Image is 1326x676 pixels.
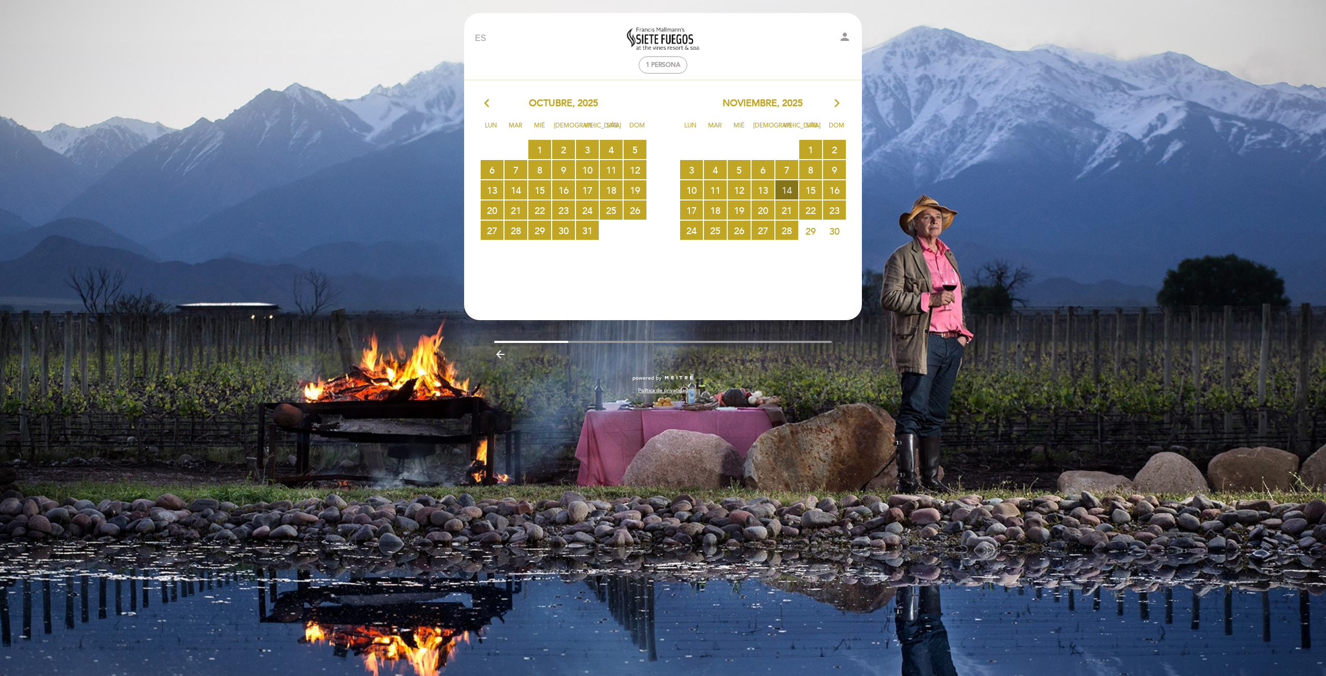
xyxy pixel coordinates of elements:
span: 4 [704,160,727,179]
a: Siete Fuegos Restaurant [598,24,728,53]
span: 24 [680,221,703,240]
span: Dom [627,120,647,139]
span: Mar [704,120,725,139]
span: 30 [552,221,575,240]
span: 25 [600,200,623,220]
span: 14 [775,180,798,199]
span: 1 persona [646,61,680,69]
span: 8 [528,160,551,179]
span: 26 [728,221,751,240]
span: 18 [600,180,623,199]
span: 2 [823,140,846,159]
span: Dom [826,120,847,139]
span: 21 [505,200,527,220]
button: person [839,31,851,47]
span: 27 [752,221,774,240]
a: powered by [632,375,694,382]
span: 30 [823,221,846,240]
span: 5 [624,140,646,159]
span: 20 [481,200,503,220]
span: 22 [799,200,822,220]
span: Mié [529,120,550,139]
span: 29 [528,221,551,240]
span: 1 [528,140,551,159]
span: 23 [552,200,575,220]
span: 1 [799,140,822,159]
span: Mar [505,120,526,139]
span: 13 [481,180,503,199]
span: 16 [823,180,846,199]
span: 26 [624,200,646,220]
i: arrow_backward [494,348,507,361]
span: 2 [552,140,575,159]
span: 28 [505,221,527,240]
span: Sáb [802,120,823,139]
span: 18 [704,200,727,220]
span: 22 [528,200,551,220]
span: 10 [576,160,599,179]
img: MEITRE [664,376,694,381]
span: 6 [752,160,774,179]
span: Vie [578,120,599,139]
span: noviembre, 2025 [723,97,803,110]
span: 25 [704,221,727,240]
i: person [839,31,851,43]
span: Lun [680,120,701,139]
span: 14 [505,180,527,199]
span: 3 [576,140,599,159]
span: 7 [505,160,527,179]
span: 6 [481,160,503,179]
span: 11 [600,160,623,179]
span: 24 [576,200,599,220]
i: arrow_back_ios [484,97,494,110]
span: 20 [752,200,774,220]
span: 13 [752,180,774,199]
span: 12 [728,180,751,199]
span: 8 [799,160,822,179]
span: 7 [775,160,798,179]
span: 23 [823,200,846,220]
span: 17 [576,180,599,199]
span: 9 [823,160,846,179]
span: powered by [632,375,661,382]
span: 28 [775,221,798,240]
span: 27 [481,221,503,240]
span: [DEMOGRAPHIC_DATA] [554,120,574,139]
span: 19 [624,180,646,199]
span: 15 [528,180,551,199]
span: Mié [729,120,750,139]
span: 31 [576,221,599,240]
span: 11 [704,180,727,199]
span: [DEMOGRAPHIC_DATA] [753,120,774,139]
span: 21 [775,200,798,220]
span: 5 [728,160,751,179]
span: 3 [680,160,703,179]
span: octubre, 2025 [529,97,598,110]
span: Lun [481,120,501,139]
span: 9 [552,160,575,179]
span: 16 [552,180,575,199]
i: arrow_forward_ios [832,97,842,110]
span: 15 [799,180,822,199]
span: 10 [680,180,703,199]
span: 17 [680,200,703,220]
span: Sáb [602,120,623,139]
span: 12 [624,160,646,179]
span: Vie [777,120,798,139]
a: Política de privacidad [638,387,688,394]
span: 19 [728,200,751,220]
span: 29 [799,221,822,240]
span: 4 [600,140,623,159]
